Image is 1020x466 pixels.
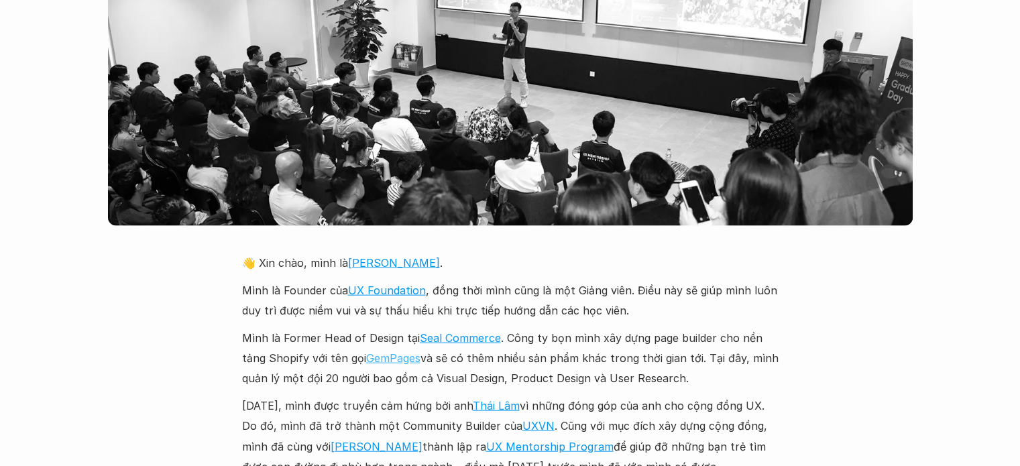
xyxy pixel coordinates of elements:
[348,284,426,297] a: UX Foundation
[331,440,422,453] a: [PERSON_NAME]
[486,440,614,453] a: UX Mentorship Program
[473,399,520,412] a: Thái Lâm
[242,280,779,321] p: Mình là Founder của , đồng thời mình cũng là một Giảng viên. Điều này sẽ giúp mình luôn duy trì đ...
[242,253,779,273] p: 👋 Xin chào, mình là .
[348,256,440,270] a: [PERSON_NAME]
[522,419,555,432] a: UXVN
[366,351,420,365] a: GemPages
[242,328,779,389] p: Mình là Former Head of Design tại . Công ty bọn mình xây dựng page builder cho nền tảng Shopify v...
[420,331,501,345] a: Seal Commerce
